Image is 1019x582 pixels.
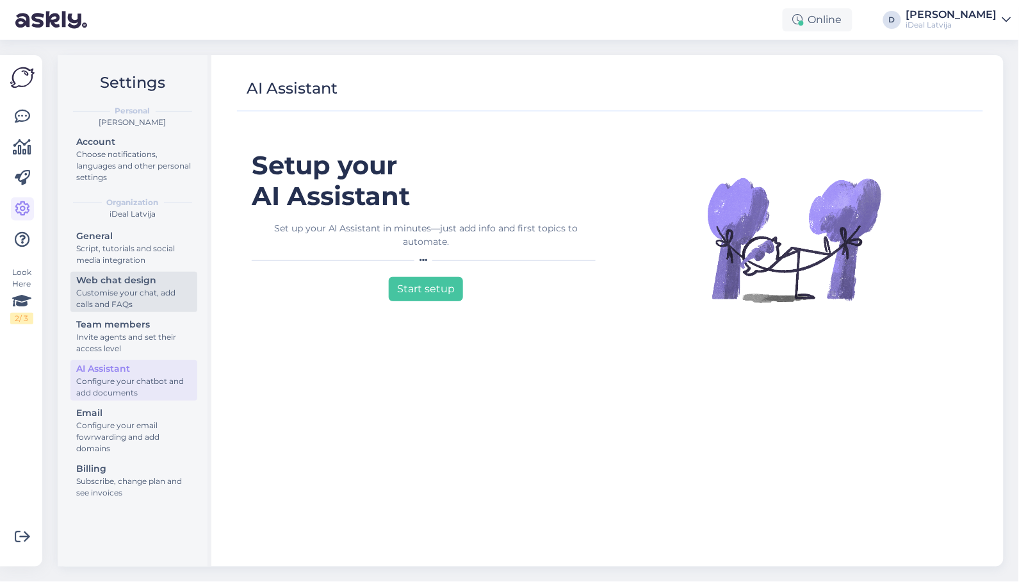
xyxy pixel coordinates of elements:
div: Invite agents and set their access level [76,331,192,354]
div: General [76,229,192,243]
div: Email [76,406,192,420]
a: [PERSON_NAME]iDeal Latvija [906,10,1011,30]
a: BillingSubscribe, change plan and see invoices [70,460,197,501]
a: Team membersInvite agents and set their access level [70,316,197,356]
div: iDeal Latvija [906,20,997,30]
div: AI Assistant [247,76,338,101]
div: Online [783,8,852,31]
a: Web chat designCustomise your chat, add calls and FAQs [70,272,197,312]
div: Billing [76,462,192,476]
div: Customise your chat, add calls and FAQs [76,287,192,310]
div: Subscribe, change plan and see invoices [76,476,192,499]
img: Askly Logo [10,65,35,90]
a: AccountChoose notifications, languages and other personal settings [70,133,197,185]
h2: Settings [68,71,197,95]
img: Illustration [705,150,884,329]
b: Personal [115,105,151,117]
h1: Setup your AI Assistant [252,150,601,212]
a: GeneralScript, tutorials and social media integration [70,228,197,268]
a: EmailConfigure your email fowrwarding and add domains [70,404,197,456]
div: AI Assistant [76,362,192,376]
a: AI AssistantConfigure your chatbot and add documents [70,360,197,401]
b: Organization [107,197,159,208]
div: Web chat design [76,274,192,287]
div: iDeal Latvija [68,208,197,220]
div: [PERSON_NAME] [906,10,997,20]
div: Configure your chatbot and add documents [76,376,192,399]
div: D [883,11,901,29]
div: Script, tutorials and social media integration [76,243,192,266]
div: Look Here [10,267,33,324]
button: Start setup [389,277,463,301]
div: Set up your AI Assistant in minutes—just add info and first topics to automate. [252,222,601,249]
div: Account [76,135,192,149]
div: 2 / 3 [10,313,33,324]
div: [PERSON_NAME] [68,117,197,128]
div: Team members [76,318,192,331]
div: Choose notifications, languages and other personal settings [76,149,192,183]
div: Configure your email fowrwarding and add domains [76,420,192,454]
